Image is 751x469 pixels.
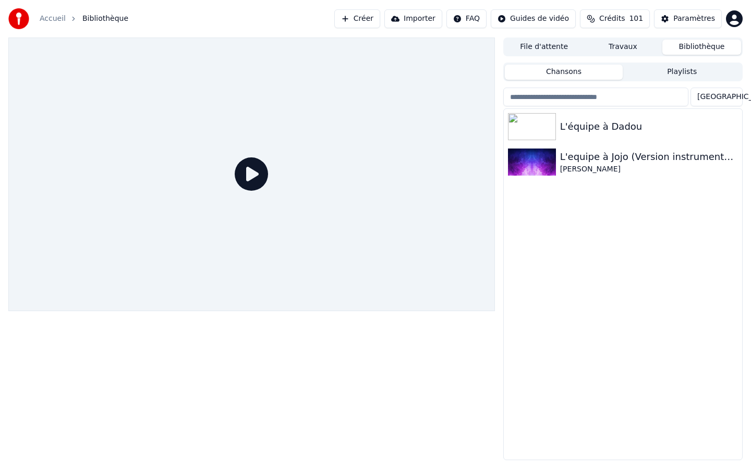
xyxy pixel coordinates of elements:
span: Crédits [599,14,625,24]
button: FAQ [446,9,487,28]
button: Paramètres [654,9,722,28]
button: Bibliothèque [662,40,741,55]
button: Guides de vidéo [491,9,576,28]
a: Accueil [40,14,66,24]
div: L'équipe à Dadou [560,119,738,134]
div: Paramètres [673,14,715,24]
button: Importer [384,9,442,28]
div: L'equipe à Jojo (Version instrumentale) [560,150,738,164]
button: Créer [334,9,380,28]
button: Chansons [505,65,623,80]
button: Travaux [584,40,662,55]
span: 101 [629,14,643,24]
span: Bibliothèque [82,14,128,24]
img: youka [8,8,29,29]
button: Crédits101 [580,9,650,28]
div: [PERSON_NAME] [560,164,738,175]
nav: breadcrumb [40,14,128,24]
button: File d'attente [505,40,584,55]
button: Playlists [623,65,741,80]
